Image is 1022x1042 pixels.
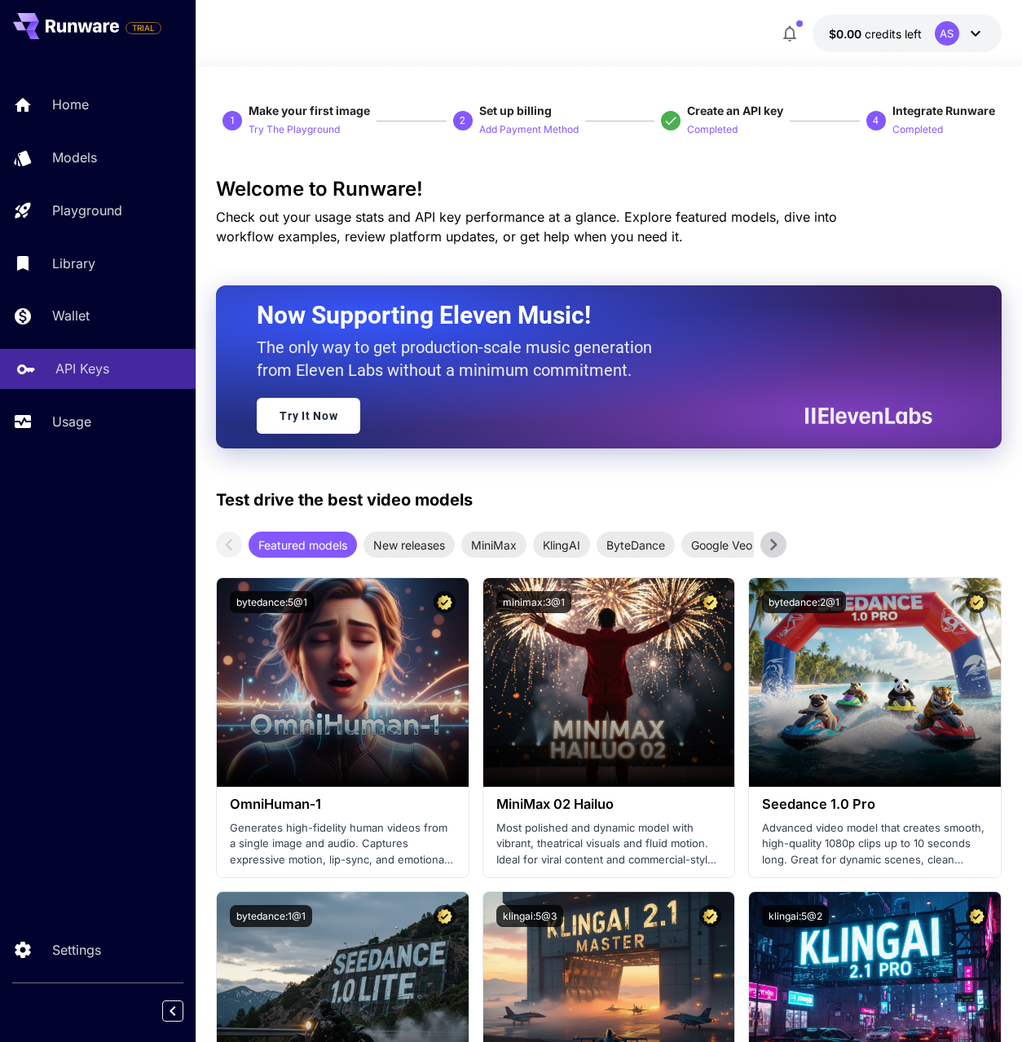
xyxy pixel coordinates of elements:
span: Check out your usage stats and API key performance at a glance. Explore featured models, dive int... [216,209,837,245]
span: Create an API key [687,104,783,117]
h2: Now Supporting Eleven Music! [257,300,919,331]
p: API Keys [55,359,109,378]
button: bytedance:5@1 [230,591,314,613]
p: 2 [460,113,465,128]
span: Add your payment card to enable full platform functionality. [126,18,161,38]
h3: Seedance 1.0 Pro [762,797,987,812]
button: minimax:3@1 [496,591,571,613]
span: Make your first image [249,104,370,117]
span: credits left [865,27,922,41]
img: alt [217,578,468,787]
span: TRIAL [126,22,161,34]
button: Certified Model – Vetted for best performance and includes a commercial license. [699,591,721,613]
span: ByteDance [597,536,675,554]
p: Generates high-fidelity human videos from a single image and audio. Captures expressive motion, l... [230,820,455,868]
div: Google Veo [681,532,762,558]
p: Home [52,95,89,114]
img: alt [483,578,734,787]
button: Certified Model – Vetted for best performance and includes a commercial license. [966,591,988,613]
p: Advanced video model that creates smooth, high-quality 1080p clips up to 10 seconds long. Great f... [762,820,987,868]
p: Add Payment Method [479,122,579,138]
img: alt [749,578,1000,787]
p: Wallet [52,306,90,325]
a: Try It Now [257,398,360,434]
button: Certified Model – Vetted for best performance and includes a commercial license. [966,905,988,927]
button: Completed [892,119,943,139]
span: Integrate Runware [892,104,995,117]
div: $0.00 [829,25,922,42]
p: Library [52,254,95,273]
p: The only way to get production-scale music generation from Eleven Labs without a minimum commitment. [257,336,664,382]
p: Completed [892,122,943,138]
button: Try The Playground [249,119,340,139]
span: KlingAI [533,536,590,554]
p: Completed [687,122,738,138]
button: bytedance:2@1 [762,591,846,613]
p: Settings [52,940,101,960]
span: Set up billing [479,104,552,117]
button: bytedance:1@1 [230,905,312,927]
div: New releases [363,532,455,558]
p: Models [52,148,97,167]
button: Certified Model – Vetted for best performance and includes a commercial license. [434,905,456,927]
button: klingai:5@3 [496,905,563,927]
button: $0.00AS [813,15,1002,52]
p: Try The Playground [249,122,340,138]
button: Certified Model – Vetted for best performance and includes a commercial license. [699,905,721,927]
span: MiniMax [461,536,526,554]
h3: Welcome to Runware! [216,178,1001,201]
div: AS [935,21,959,46]
p: 1 [230,113,236,128]
div: MiniMax [461,532,526,558]
div: KlingAI [533,532,590,558]
p: Most polished and dynamic model with vibrant, theatrical visuals and fluid motion. Ideal for vira... [496,820,721,868]
h3: OmniHuman‑1 [230,797,455,812]
button: Collapse sidebar [162,1000,183,1022]
span: $0.00 [829,27,865,41]
button: Completed [687,119,738,139]
p: 4 [873,113,879,128]
h3: MiniMax 02 Hailuo [496,797,721,812]
span: New releases [363,536,455,554]
button: Certified Model – Vetted for best performance and includes a commercial license. [434,591,456,613]
span: Featured models [249,536,357,554]
div: ByteDance [597,532,675,558]
span: Google Veo [681,536,762,554]
button: klingai:5@2 [762,905,829,927]
div: Collapse sidebar [174,996,196,1026]
p: Usage [52,412,91,431]
button: Add Payment Method [479,119,579,139]
p: Playground [52,201,122,220]
p: Test drive the best video models [216,488,473,512]
div: Featured models [249,532,357,558]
